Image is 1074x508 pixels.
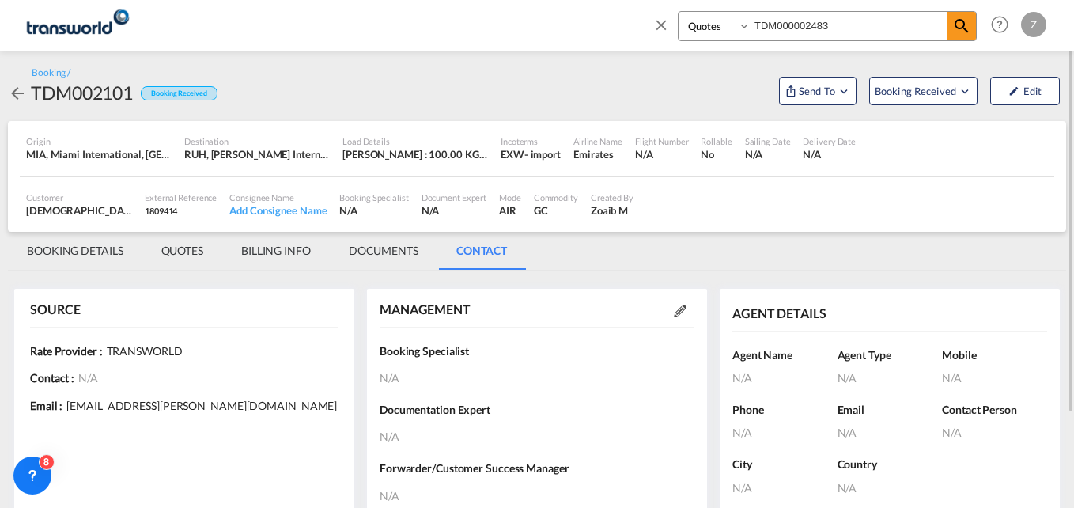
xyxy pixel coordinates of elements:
md-tab-item: DOCUMENTS [330,232,437,270]
md-pagination-wrapper: Use the left and right arrow keys to navigate between tabs [8,232,526,270]
div: Document Expert [422,191,487,203]
div: Consignee Name [229,191,327,203]
span: icon-close [652,11,678,49]
div: Z [1021,12,1046,37]
div: External Reference [145,191,217,203]
md-icon: icon-arrow-left [8,84,27,103]
div: N/A [942,370,1047,386]
div: Rollable [701,135,732,147]
div: GC [534,203,578,218]
button: Open demo menu [779,77,857,105]
div: N/A [732,425,838,441]
span: N/A [380,429,399,445]
div: Agent Name [732,339,838,371]
div: Add Consignee Name [229,203,327,218]
md-tab-item: QUOTES [142,232,222,270]
div: Mobile [942,339,1047,371]
div: N/A [422,203,487,218]
md-tab-item: BOOKING DETAILS [8,232,142,270]
div: AGENT DETAILS [732,305,826,322]
span: icon-magnify [947,12,976,40]
div: Contact Person [942,394,1047,426]
div: City [732,449,838,480]
md-icon: icon-pencil [1008,85,1019,97]
div: RUH, King Khaled International, Riyadh, Saudi Arabia, Middle East, Middle East [184,147,330,161]
md-tab-item: BILLING INFO [222,232,330,270]
b: Contact : [30,371,74,385]
md-icon: Edit [674,305,686,317]
div: [PERSON_NAME] : 100.00 KG | Volumetric Wt : 100.00 KG | Chargeable Wt : 100.00 KG [342,147,488,161]
md-icon: icon-close [652,16,670,33]
button: Open demo menu [869,77,978,105]
span: Booking Received [875,83,958,99]
span: Send To [797,83,837,99]
div: Booking Specialist [380,336,694,367]
div: EXW [501,147,524,161]
div: N/A [838,480,1047,496]
md-icon: icon-magnify [952,17,971,36]
span: N/A [380,488,399,504]
div: Incoterms [501,135,561,147]
div: Flight Number [635,135,689,147]
div: N/A [803,147,856,161]
div: Help [986,11,1021,40]
span: N/A [74,371,98,385]
div: icon-arrow-left [8,80,31,105]
div: Delivery Date [803,135,856,147]
div: MANAGEMENT [380,301,471,318]
div: TDM002101 [31,80,133,105]
span: N/A [380,370,399,386]
span: Help [986,11,1013,38]
div: Email [838,394,943,426]
div: N/A [732,370,838,386]
div: Airline Name [573,135,622,147]
b: Email : [30,399,62,412]
div: SOURCE [30,301,80,318]
div: Agent Type [838,339,943,371]
img: 1a84b2306ded11f09c1219774cd0a0fe.png [24,7,130,43]
div: Zoaib M [591,203,633,218]
b: Rate Provider : [30,344,103,358]
div: Customer [26,191,132,203]
div: N/A [838,425,943,441]
div: Documentation Expert [380,394,694,426]
div: AIR [499,203,521,218]
md-tab-item: CONTACT [437,232,526,270]
div: MIA, Miami International, Miami, United States, North America, Americas [26,147,172,161]
div: Mode [499,191,521,203]
input: Enter Quotation Number [751,12,947,40]
div: [DEMOGRAPHIC_DATA][PERSON_NAME] [26,203,132,218]
div: Booking Received [141,86,217,101]
div: Created By [591,191,633,203]
div: Destination [184,135,330,147]
div: Forwarder/Customer Success Manager [380,453,694,484]
div: N/A [745,147,791,161]
div: N/A [942,425,1047,441]
div: N/A [339,203,408,218]
div: Origin [26,135,172,147]
div: Emirates [573,147,622,161]
div: Booking / [32,66,70,80]
div: Booking Specialist [339,191,408,203]
div: N/A [635,147,689,161]
div: - import [524,147,561,161]
div: Sailing Date [745,135,791,147]
span: 1809414 [145,206,177,216]
div: Phone [732,394,838,426]
div: No [701,147,732,161]
div: Country [838,449,1047,480]
button: icon-pencilEdit [990,77,1060,105]
div: Load Details [342,135,488,147]
div: N/A [838,370,943,386]
div: Commodity [534,191,578,203]
span: TRANSWORLD [103,344,183,358]
div: N/A [732,480,838,496]
span: [EMAIL_ADDRESS][PERSON_NAME][DOMAIN_NAME] [62,399,337,412]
